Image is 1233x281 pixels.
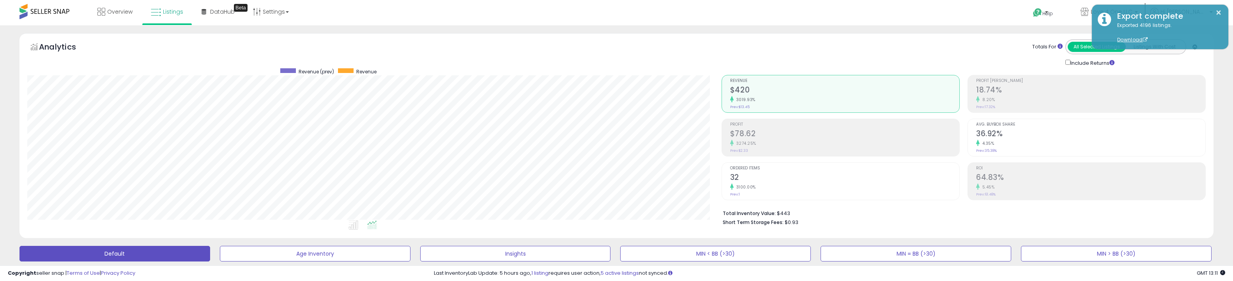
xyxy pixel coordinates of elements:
h2: $420 [730,85,959,96]
div: Exported 4196 listings. [1111,22,1222,44]
small: Prev: $2.33 [730,148,748,153]
a: Download [1117,36,1148,43]
h2: 64.83% [976,173,1205,183]
span: ROI [976,166,1205,171]
small: 3100.00% [734,184,756,190]
span: Revenue [356,68,377,75]
span: Revenue [730,79,959,83]
small: Prev: $13.45 [730,105,750,109]
a: 5 active listings [601,269,639,277]
div: Tooltip anchor [234,4,248,12]
i: Get Help [1033,8,1042,18]
button: All Selected Listings [1068,42,1126,52]
small: 5.45% [980,184,995,190]
h2: 32 [730,173,959,183]
h2: $78.62 [730,129,959,140]
span: Help [1042,10,1053,17]
span: Profit [730,123,959,127]
strong: Copyright [8,269,36,277]
span: Profit [PERSON_NAME] [976,79,1205,83]
small: Prev: 61.48% [976,192,996,197]
span: DataHub [210,8,235,16]
span: Listings [163,8,183,16]
small: 3019.93% [734,97,755,103]
span: Revenue (prev) [299,68,334,75]
a: Help [1027,2,1068,25]
small: Prev: 1 [730,192,740,197]
button: Default [19,246,210,261]
div: Export complete [1111,11,1222,22]
button: Age Inventory [220,246,410,261]
span: Love 4 One LLC [1091,8,1132,16]
small: Prev: 35.38% [976,148,997,153]
small: 4.35% [980,140,994,146]
span: Ordered Items [730,166,959,171]
div: seller snap | | [8,270,135,277]
h5: Analytics [39,41,91,54]
li: $443 [723,208,1200,217]
button: MIN < BB (>30) [620,246,811,261]
span: $0.93 [785,219,798,226]
h2: 18.74% [976,85,1205,96]
a: 1 listing [531,269,548,277]
div: Totals For [1032,43,1063,51]
b: Total Inventory Value: [723,210,776,217]
span: Avg. Buybox Share [976,123,1205,127]
div: Include Returns [1060,58,1124,67]
small: Prev: 17.32% [976,105,995,109]
a: Privacy Policy [101,269,135,277]
a: Terms of Use [67,269,100,277]
span: 2025-09-12 13:11 GMT [1197,269,1225,277]
button: × [1215,8,1222,18]
button: MIN > BB (>30) [1021,246,1212,261]
button: MIN = BB (>30) [821,246,1011,261]
small: 3274.25% [734,140,756,146]
h2: 36.92% [976,129,1205,140]
div: Last InventoryLab Update: 5 hours ago, requires user action, not synced. [434,270,1225,277]
b: Short Term Storage Fees: [723,219,784,226]
small: 8.20% [980,97,995,103]
button: Insights [420,246,611,261]
span: Overview [107,8,133,16]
